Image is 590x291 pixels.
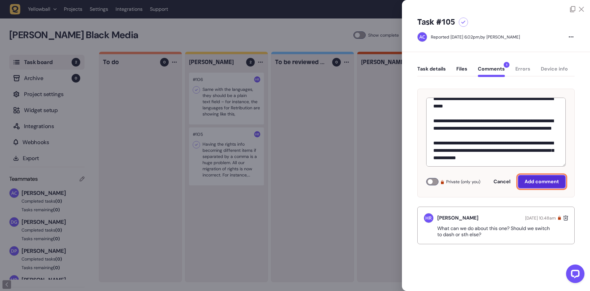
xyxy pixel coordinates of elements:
[487,176,517,188] button: Cancel
[494,179,510,184] span: Cancel
[418,32,427,42] img: Ameet Chohan
[478,66,505,77] button: Comments
[518,175,566,188] button: Add comment
[558,216,561,220] div: Your own private comment
[431,34,480,40] div: Reported [DATE] 6.02pm,
[525,215,556,221] span: [DATE] 10.48am
[431,34,520,40] div: by [PERSON_NAME]
[456,66,467,77] button: Files
[561,262,587,288] iframe: LiveChat chat widget
[417,66,446,77] button: Task details
[437,215,478,221] h5: [PERSON_NAME]
[437,225,559,238] p: What can we do about this one? Should we switch to dash or sth else?
[504,62,509,68] span: 1
[446,178,480,185] span: Private (only you)
[525,179,559,184] span: Add comment
[417,17,455,27] h5: Task #105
